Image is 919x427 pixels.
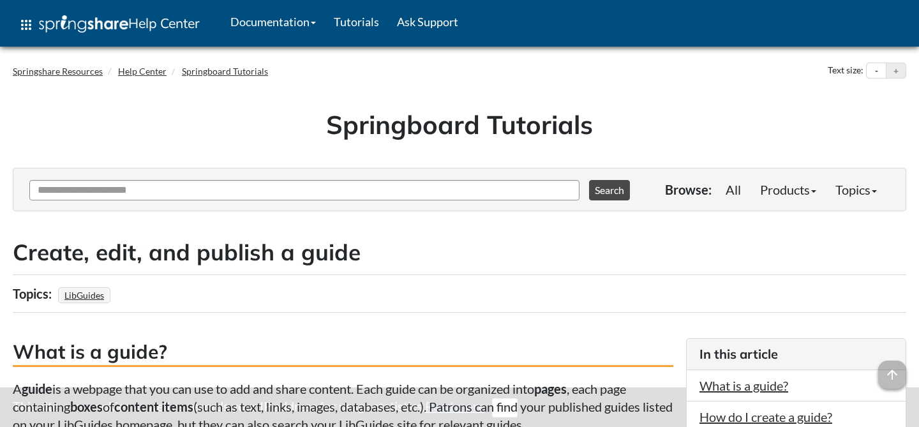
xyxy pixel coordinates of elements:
a: How do I create a guide? [699,409,832,424]
strong: pages [534,381,567,396]
a: All [716,177,751,202]
a: arrow_upward [878,362,906,377]
a: Springshare Resources [13,66,103,77]
button: Search [589,180,630,200]
h1: Springboard Tutorials [22,107,897,142]
strong: content items [114,399,193,414]
img: Springshare [39,15,128,33]
span: apps [19,17,34,33]
a: What is a guide? [699,378,788,393]
a: Help Center [118,66,167,77]
a: Documentation [221,6,325,38]
strong: guide [22,381,52,396]
button: Decrease text size [867,63,886,79]
a: Products [751,177,826,202]
a: Ask Support [388,6,467,38]
span: arrow_upward [878,361,906,389]
h3: What is a guide? [13,338,673,367]
h3: In this article [699,345,893,363]
a: Topics [826,177,886,202]
a: LibGuides [63,286,106,304]
a: Tutorials [325,6,388,38]
h2: Create, edit, and publish a guide [13,237,906,268]
span: Help Center [128,15,200,31]
a: apps Help Center [10,6,209,44]
strong: boxes [70,399,103,414]
div: Text size: [825,63,866,79]
p: Browse: [665,181,712,199]
div: Topics: [13,281,55,306]
button: Increase text size [886,63,906,79]
a: Springboard Tutorials [182,66,268,77]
